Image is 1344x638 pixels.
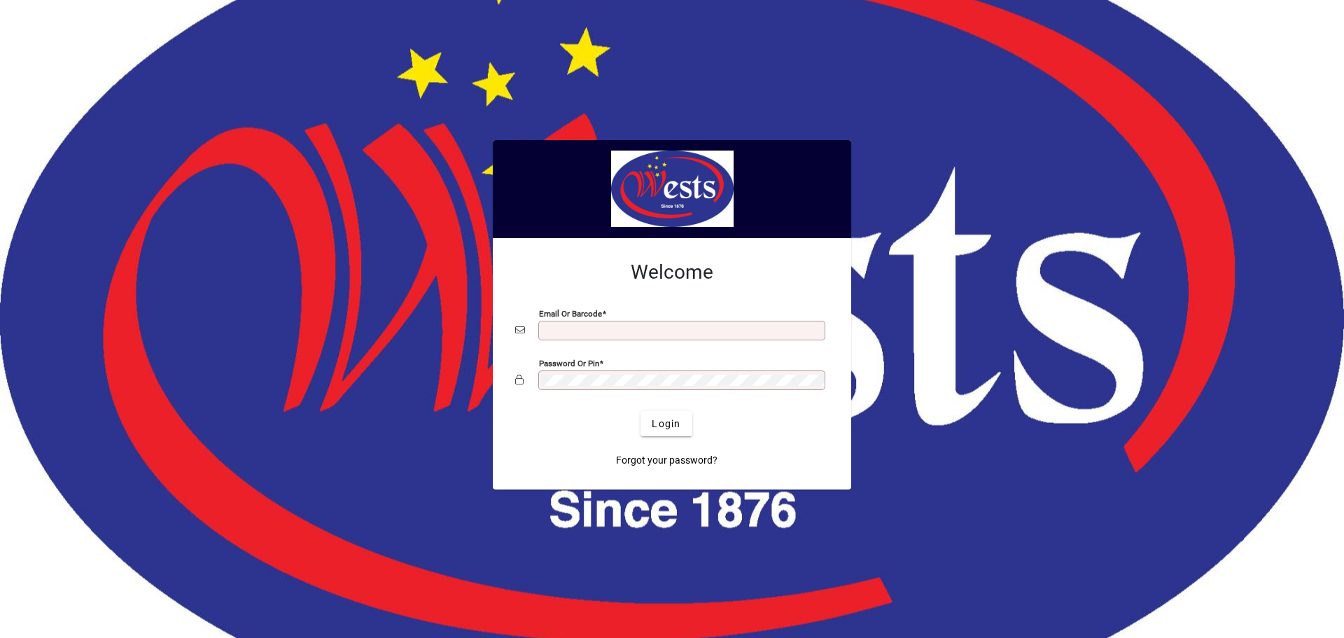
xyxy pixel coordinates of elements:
mat-label: Email or Barcode [539,309,602,319]
span: Login [652,417,680,431]
a: Forgot your password? [610,448,723,473]
mat-label: Password or Pin [539,359,599,368]
span: Forgot your password? [616,453,717,468]
h2: Welcome [515,261,829,284]
button: Login [640,411,692,436]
